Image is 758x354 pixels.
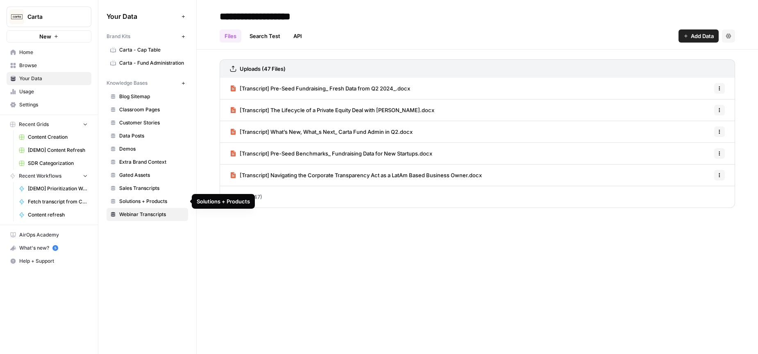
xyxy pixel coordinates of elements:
[15,195,91,208] a: Fetch transcript from Chorus
[54,246,56,250] text: 5
[240,84,410,92] span: [Transcript] Pre-Seed Fundraising_ Fresh Data from Q2 2024_.docx
[7,228,91,241] a: AirOps Academy
[220,29,241,43] a: Files
[7,118,91,131] button: Recent Grids
[28,147,88,154] span: [DEMO] Content Refresh
[7,30,91,43] button: New
[119,46,184,54] span: Carta - Cap Table
[107,116,188,129] a: Customer Stories
[15,182,91,195] a: [DEMO] Prioritization Workflow for creation
[19,88,88,95] span: Usage
[7,241,91,255] button: What's new? 5
[28,160,88,167] span: SDR Categorization
[28,133,88,141] span: Content Creation
[107,195,188,208] a: Solutions + Products
[119,119,184,126] span: Customer Stories
[107,11,178,21] span: Your Data
[107,142,188,156] a: Demos
[119,59,184,67] span: Carta - Fund Administration
[119,211,184,218] span: Webinar Transcripts
[107,182,188,195] a: Sales Transcripts
[19,231,88,239] span: AirOps Academy
[119,93,184,100] span: Blog Sitemap
[240,171,482,179] span: [Transcript] Navigating the Corporate Transparency Act as a LatAm Based Business Owner.docx
[691,32,714,40] span: Add Data
[19,49,88,56] span: Home
[19,101,88,108] span: Settings
[288,29,307,43] a: API
[240,65,286,73] h3: Uploads (47 Files)
[107,79,148,87] span: Knowledge Bases
[15,157,91,170] a: SDR Categorization
[220,186,735,207] a: See All (47)
[679,29,719,43] button: Add Data
[107,43,188,56] a: Carta - Cap Table
[119,171,184,179] span: Gated Assets
[119,106,184,113] span: Classroom Pages
[19,62,88,69] span: Browse
[107,129,188,142] a: Data Posts
[230,165,482,186] a: [Transcript] Navigating the Corporate Transparency Act as a LatAm Based Business Owner.docx
[28,211,88,219] span: Content refresh
[119,185,184,192] span: Sales Transcripts
[7,170,91,182] button: Recent Workflows
[15,144,91,157] a: [DEMO] Content Refresh
[19,121,49,128] span: Recent Grids
[39,32,51,41] span: New
[7,242,91,254] div: What's new?
[7,85,91,98] a: Usage
[107,33,130,40] span: Brand Kits
[15,208,91,221] a: Content refresh
[28,185,88,192] span: [DEMO] Prioritization Workflow for creation
[52,245,58,251] a: 5
[19,257,88,265] span: Help + Support
[119,132,184,140] span: Data Posts
[230,143,432,164] a: [Transcript] Pre-Seed Benchmarks_ Fundraising Data for New Startups.docx
[240,106,434,114] span: [Transcript] The Lifecycle of a Private Equity Deal with [PERSON_NAME].docx
[7,72,91,85] a: Your Data
[19,75,88,82] span: Your Data
[7,255,91,268] button: Help + Support
[7,7,91,27] button: Workspace: Carta
[119,145,184,153] span: Demos
[7,98,91,111] a: Settings
[245,29,285,43] a: Search Test
[107,169,188,182] a: Gated Assets
[119,158,184,166] span: Extra Brand Context
[107,156,188,169] a: Extra Brand Context
[19,172,61,180] span: Recent Workflows
[9,9,24,24] img: Carta Logo
[230,99,434,121] a: [Transcript] The Lifecycle of a Private Equity Deal with [PERSON_NAME].docx
[230,78,410,99] a: [Transcript] Pre-Seed Fundraising_ Fresh Data from Q2 2024_.docx
[240,149,432,158] span: [Transcript] Pre-Seed Benchmarks_ Fundraising Data for New Startups.docx
[240,128,413,136] span: [Transcript] What’s New, What_s Next_ Carta Fund Admin in Q2.docx
[119,198,184,205] span: Solutions + Products
[107,103,188,116] a: Classroom Pages
[107,90,188,103] a: Blog Sitemap
[27,13,77,21] span: Carta
[7,46,91,59] a: Home
[7,59,91,72] a: Browse
[230,121,413,142] a: [Transcript] What’s New, What_s Next_ Carta Fund Admin in Q2.docx
[107,208,188,221] a: Webinar Transcripts
[107,56,188,70] a: Carta - Fund Administration
[230,60,286,78] a: Uploads (47 Files)
[15,131,91,144] a: Content Creation
[28,198,88,205] span: Fetch transcript from Chorus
